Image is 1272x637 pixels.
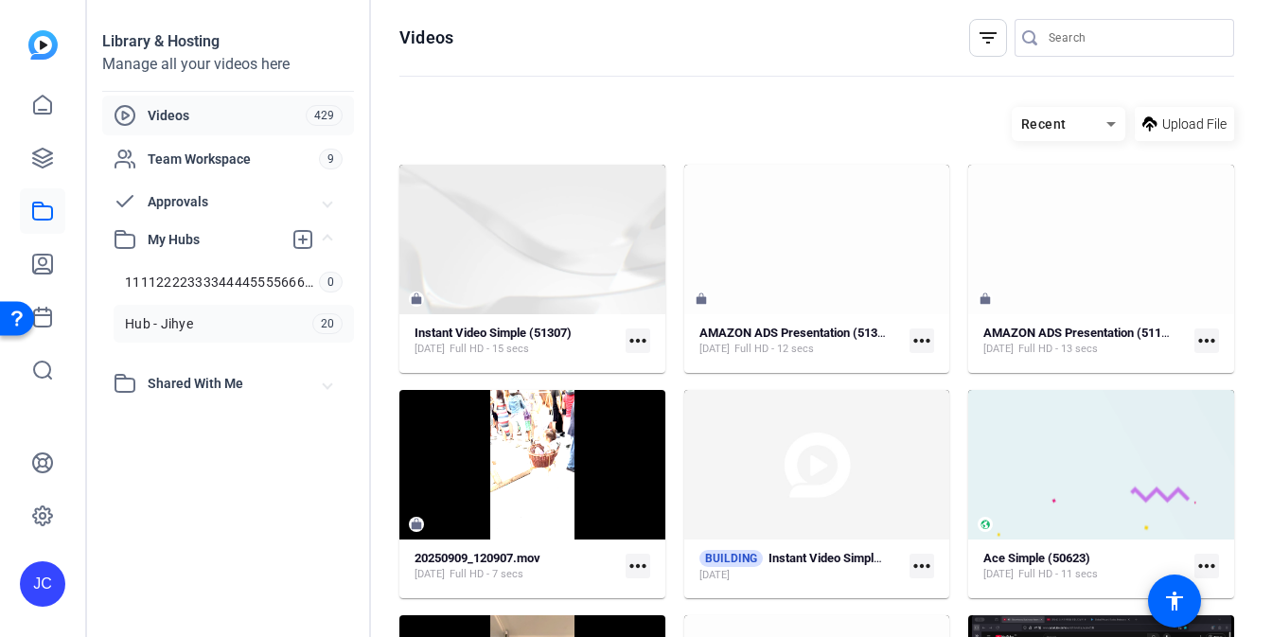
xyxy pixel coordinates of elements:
[699,342,730,357] span: [DATE]
[319,149,343,169] span: 9
[1049,27,1219,49] input: Search
[626,328,650,353] mat-icon: more_horiz
[910,554,934,578] mat-icon: more_horiz
[626,554,650,578] mat-icon: more_horiz
[102,183,354,221] mat-expansion-panel-header: Approvals
[450,342,529,357] span: Full HD - 15 secs
[983,551,1187,582] a: Ace Simple (50623)[DATE]Full HD - 11 secs
[1021,116,1067,132] span: Recent
[148,230,282,250] span: My Hubs
[415,326,618,357] a: Instant Video Simple (51307)[DATE]Full HD - 15 secs
[450,567,523,582] span: Full HD - 7 secs
[102,30,354,53] div: Library & Hosting
[1163,590,1186,612] mat-icon: accessibility
[415,342,445,357] span: [DATE]
[983,567,1014,582] span: [DATE]
[983,326,1179,340] strong: AMAZON ADS Presentation (51173)
[102,364,354,402] mat-expansion-panel-header: Shared With Me
[148,150,319,168] span: Team Workspace
[699,326,895,340] strong: AMAZON ADS Presentation (51306)
[102,53,354,76] div: Manage all your videos here
[699,568,730,583] span: [DATE]
[28,30,58,60] img: blue-gradient.svg
[699,550,903,583] a: BUILDINGInstant Video Simple (51172)[DATE]
[983,551,1090,565] strong: Ace Simple (50623)
[415,326,572,340] strong: Instant Video Simple (51307)
[148,106,306,125] span: Videos
[20,561,65,607] div: JC
[306,105,343,126] span: 429
[114,305,354,343] a: Hub - Jihye20
[148,374,324,394] span: Shared With Me
[910,328,934,353] mat-icon: more_horiz
[125,314,193,333] span: Hub - Jihye
[699,550,763,567] span: BUILDING
[1018,342,1098,357] span: Full HD - 13 secs
[1018,567,1098,582] span: Full HD - 11 secs
[983,342,1014,357] span: [DATE]
[1162,115,1227,134] span: Upload File
[114,263,354,301] a: 111122223333444455556666777799990000123456789012340
[977,27,999,49] mat-icon: filter_list
[699,326,903,357] a: AMAZON ADS Presentation (51306)[DATE]Full HD - 12 secs
[312,313,344,334] span: 20
[768,551,926,565] strong: Instant Video Simple (51172)
[415,551,618,582] a: 20250909_120907.mov[DATE]Full HD - 7 secs
[399,27,453,49] h1: Videos
[102,258,354,364] div: My Hubs
[1194,328,1219,353] mat-icon: more_horiz
[1135,107,1234,141] button: Upload File
[319,272,343,292] span: 0
[734,342,814,357] span: Full HD - 12 secs
[983,326,1187,357] a: AMAZON ADS Presentation (51173)[DATE]Full HD - 13 secs
[415,551,540,565] strong: 20250909_120907.mov
[102,221,354,258] mat-expansion-panel-header: My Hubs
[1194,554,1219,578] mat-icon: more_horiz
[148,192,324,212] span: Approvals
[415,567,445,582] span: [DATE]
[125,273,319,292] span: 11112222333344445555666677779999000012345678901234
